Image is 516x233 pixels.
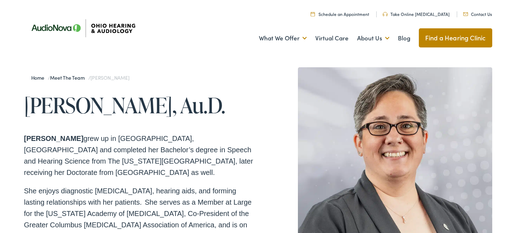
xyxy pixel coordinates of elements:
[24,133,258,178] p: grew up in [GEOGRAPHIC_DATA], [GEOGRAPHIC_DATA] and completed her Bachelor’s degree in Speech and...
[24,93,258,117] h1: [PERSON_NAME], Au.D.
[419,28,492,47] a: Find a Hearing Clinic
[398,25,410,51] a: Blog
[383,11,450,17] a: Take Online [MEDICAL_DATA]
[24,135,84,142] strong: [PERSON_NAME]
[311,12,315,16] img: Calendar Icon to schedule a hearing appointment in Cincinnati, OH
[50,74,88,81] a: Meet the Team
[357,25,389,51] a: About Us
[311,11,369,17] a: Schedule an Appointment
[463,12,468,16] img: Mail icon representing email contact with Ohio Hearing in Cincinnati, OH
[383,12,388,16] img: Headphones icone to schedule online hearing test in Cincinnati, OH
[259,25,307,51] a: What We Offer
[90,74,129,81] span: [PERSON_NAME]
[31,74,48,81] a: Home
[31,74,129,81] span: / /
[315,25,349,51] a: Virtual Care
[463,11,492,17] a: Contact Us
